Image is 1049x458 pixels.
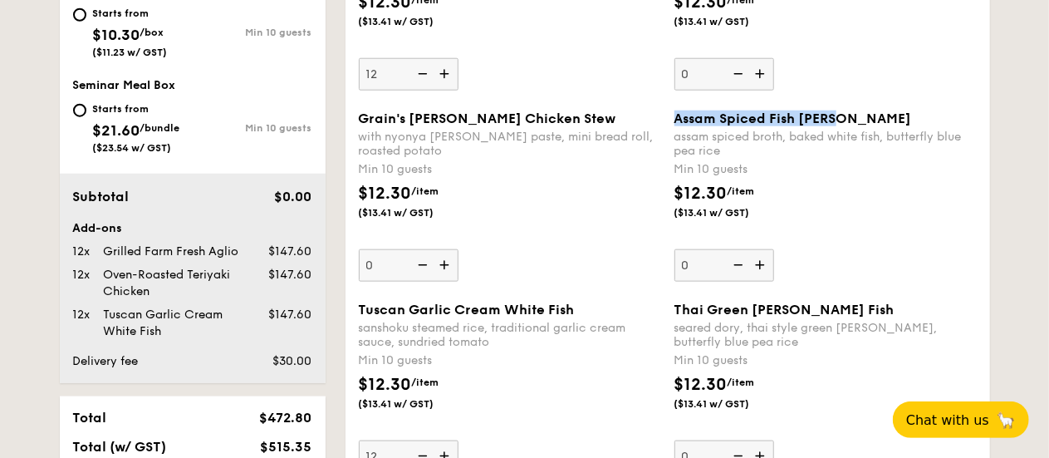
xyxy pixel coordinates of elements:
[359,375,412,395] span: $12.30
[434,249,458,281] img: icon-add.58712e84.svg
[412,377,439,388] span: /item
[66,307,96,323] div: 12x
[674,302,895,318] span: Thai Green [PERSON_NAME] Fish
[674,130,977,158] div: assam spiced broth, baked white fish, butterfly blue pea rice
[359,352,661,369] div: Min 10 guests
[412,185,439,197] span: /item
[66,267,96,283] div: 12x
[73,439,167,455] span: Total (w/ GST)
[728,185,755,197] span: /item
[274,189,311,204] span: $0.00
[674,352,977,369] div: Min 10 guests
[996,411,1016,430] span: 🦙
[359,206,472,219] span: ($13.41 w/ GST)
[193,122,312,134] div: Min 10 guests
[674,58,774,91] input: hong kong egg noodle, shiitake mushroom, roasted carrotMin 10 guests$12.30/item($13.41 w/ GST)
[674,111,912,126] span: Assam Spiced Fish [PERSON_NAME]
[359,111,616,126] span: Grain's [PERSON_NAME] Chicken Stew
[268,268,311,282] span: $147.60
[73,78,176,92] span: Seminar Meal Box
[359,161,661,178] div: Min 10 guests
[260,439,311,455] span: $515.35
[73,189,130,204] span: Subtotal
[409,249,434,281] img: icon-reduce.1d2dbef1.svg
[359,302,575,318] span: Tuscan Garlic Cream White Fish
[749,249,774,281] img: icon-add.58712e84.svg
[359,15,472,28] span: ($13.41 w/ GST)
[93,102,180,116] div: Starts from
[96,267,248,300] div: Oven-Roasted Teriyaki Chicken
[674,249,774,282] input: Assam Spiced Fish [PERSON_NAME]assam spiced broth, baked white fish, butterfly blue pea riceMin 1...
[272,354,311,368] span: $30.00
[724,58,749,90] img: icon-reduce.1d2dbef1.svg
[674,15,787,28] span: ($13.41 w/ GST)
[359,58,458,91] input: house-blend teriyaki sauce, shiitake mushroom, bok choy, tossed signature riceMin 10 guests$12.30...
[93,121,140,140] span: $21.60
[140,122,180,134] span: /bundle
[674,161,977,178] div: Min 10 guests
[724,249,749,281] img: icon-reduce.1d2dbef1.svg
[359,184,412,204] span: $12.30
[749,58,774,90] img: icon-add.58712e84.svg
[359,397,472,411] span: ($13.41 w/ GST)
[359,321,661,349] div: sanshoku steamed rice, traditional garlic cream sauce, sundried tomato
[66,244,96,260] div: 12x
[674,184,728,204] span: $12.30
[93,7,168,20] div: Starts from
[73,354,139,368] span: Delivery fee
[259,410,311,426] span: $472.80
[140,27,164,38] span: /box
[73,220,312,237] div: Add-ons
[73,104,86,117] input: Starts from$21.60/bundle($23.54 w/ GST)Min 10 guests
[93,47,168,58] span: ($11.23 w/ GST)
[359,249,458,282] input: Grain's [PERSON_NAME] Chicken Stewwith nyonya [PERSON_NAME] paste, mini bread roll, roasted potat...
[893,401,1029,438] button: Chat with us🦙
[73,410,107,426] span: Total
[728,377,755,388] span: /item
[674,206,787,219] span: ($13.41 w/ GST)
[96,307,248,340] div: Tuscan Garlic Cream White Fish
[359,130,661,158] div: with nyonya [PERSON_NAME] paste, mini bread roll, roasted potato
[268,244,311,259] span: $147.60
[906,412,989,428] span: Chat with us
[409,58,434,90] img: icon-reduce.1d2dbef1.svg
[434,58,458,90] img: icon-add.58712e84.svg
[268,308,311,322] span: $147.60
[674,321,977,349] div: seared dory, thai style green [PERSON_NAME], butterfly blue pea rice
[93,26,140,44] span: $10.30
[93,142,172,154] span: ($23.54 w/ GST)
[674,375,728,395] span: $12.30
[96,244,248,260] div: Grilled Farm Fresh Aglio
[73,8,86,22] input: Starts from$10.30/box($11.23 w/ GST)Min 10 guests
[193,27,312,38] div: Min 10 guests
[674,397,787,411] span: ($13.41 w/ GST)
